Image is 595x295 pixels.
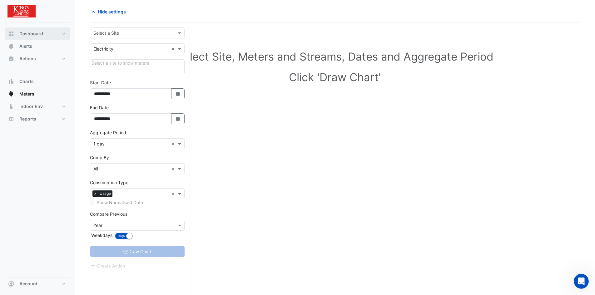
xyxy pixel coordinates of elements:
[10,204,15,209] button: Upload attachment
[90,6,130,17] button: Hide settings
[5,52,70,65] button: Actions
[40,204,45,209] button: Start recording
[8,116,14,122] app-icon: Reports
[171,190,176,197] span: Clear
[5,27,70,40] button: Dashboard
[19,103,43,110] span: Indoor Env
[90,232,114,238] label: Weekdays:
[18,3,28,13] img: Profile image for Liam
[20,204,25,209] button: Emoji picker
[90,129,126,136] label: Aggregate Period
[19,43,32,49] span: Alerts
[107,202,117,212] button: Send a message…
[90,211,127,217] label: Compare Previous
[19,281,37,287] span: Account
[98,2,110,14] button: Home
[7,5,36,17] img: Company Logo
[5,100,70,113] button: Indoor Env
[4,2,16,14] button: go back
[92,190,98,197] span: ×
[98,190,112,197] span: Usage
[19,91,34,97] span: Meters
[98,8,126,15] span: Hide settings
[171,165,176,172] span: Clear
[175,91,181,96] fa-icon: Select Date
[5,88,70,100] button: Meters
[30,204,35,209] button: Gif picker
[5,40,70,52] button: Alerts
[8,43,14,49] app-icon: Alerts
[90,263,125,268] app-escalated-ticket-create-button: Please correct errors first
[19,31,43,37] span: Dashboard
[5,278,70,290] button: Account
[97,199,143,206] label: Show Normalised Data
[44,8,76,14] p: Within 12 hours
[8,78,14,85] app-icon: Charts
[100,71,570,84] h1: Click 'Draw Chart'
[100,50,570,63] h1: Select Site, Meters and Streams, Dates and Aggregate Period
[90,154,109,161] label: Group By
[90,79,111,86] label: Start Date
[8,103,14,110] app-icon: Indoor Env
[90,179,128,186] label: Consumption Type
[19,56,36,62] span: Actions
[171,46,176,52] span: Clear
[90,199,185,206] div: Select meters or streams to enable normalisation
[8,31,14,37] app-icon: Dashboard
[5,75,70,88] button: Charts
[8,91,14,97] app-icon: Meters
[27,3,37,13] img: Profile image for Chris
[39,3,48,8] h1: CIM
[5,113,70,125] button: Reports
[175,116,181,121] fa-icon: Select Date
[5,191,120,202] textarea: Message…
[574,274,589,289] iframe: Intercom live chat
[8,56,14,62] app-icon: Actions
[19,116,36,122] span: Reports
[90,59,185,74] div: Click Update or Cancel in Details panel
[110,2,121,14] div: Close
[171,140,176,147] span: Clear
[90,104,109,111] label: End Date
[19,78,34,85] span: Charts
